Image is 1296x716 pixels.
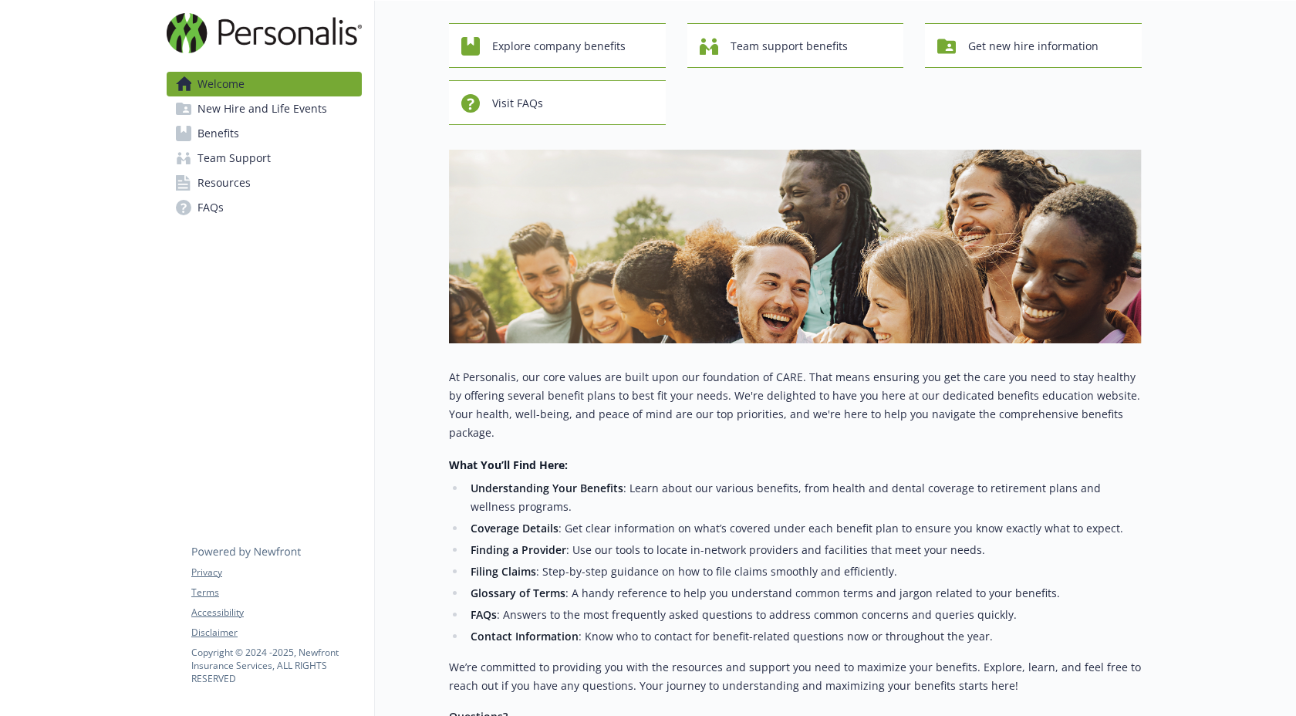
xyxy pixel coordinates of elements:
[167,72,362,96] a: Welcome
[197,195,224,220] span: FAQs
[191,566,361,579] a: Privacy
[197,121,239,146] span: Benefits
[191,586,361,599] a: Terms
[167,171,362,195] a: Resources
[167,96,362,121] a: New Hire and Life Events
[925,23,1142,68] button: Get new hire information
[197,171,251,195] span: Resources
[466,584,1142,603] li: : A handy reference to help you understand common terms and jargon related to your benefits.
[466,479,1142,516] li: : Learn about our various benefits, from health and dental coverage to retirement plans and welln...
[449,658,1142,695] p: We’re committed to providing you with the resources and support you need to maximize your benefit...
[191,626,361,640] a: Disclaimer
[471,542,566,557] strong: Finding a Provider
[466,541,1142,559] li: : Use our tools to locate in-network providers and facilities that meet your needs.
[471,586,565,600] strong: Glossary of Terms
[167,121,362,146] a: Benefits
[167,146,362,171] a: Team Support
[466,627,1142,646] li: : Know who to contact for benefit-related questions now or throughout the year.
[449,368,1142,442] p: At Personalis, our core values are built upon our foundation of CARE. That means ensuring you get...
[197,96,327,121] span: New Hire and Life Events
[449,458,568,472] strong: What You’ll Find Here:
[492,89,543,118] span: Visit FAQs
[449,150,1142,343] img: overview page banner
[471,564,536,579] strong: Filing Claims
[197,146,271,171] span: Team Support
[466,606,1142,624] li: : Answers to the most frequently asked questions to address common concerns and queries quickly.
[492,32,626,61] span: Explore company benefits
[197,72,245,96] span: Welcome
[449,80,666,125] button: Visit FAQs
[191,606,361,620] a: Accessibility
[191,646,361,685] p: Copyright © 2024 - 2025 , Newfront Insurance Services, ALL RIGHTS RESERVED
[731,32,848,61] span: Team support benefits
[466,562,1142,581] li: : Step-by-step guidance on how to file claims smoothly and efficiently.
[968,32,1099,61] span: Get new hire information
[167,195,362,220] a: FAQs
[471,607,497,622] strong: FAQs
[449,23,666,68] button: Explore company benefits
[466,519,1142,538] li: : Get clear information on what’s covered under each benefit plan to ensure you know exactly what...
[471,481,623,495] strong: Understanding Your Benefits
[471,521,559,535] strong: Coverage Details
[687,23,904,68] button: Team support benefits
[471,629,579,643] strong: Contact Information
